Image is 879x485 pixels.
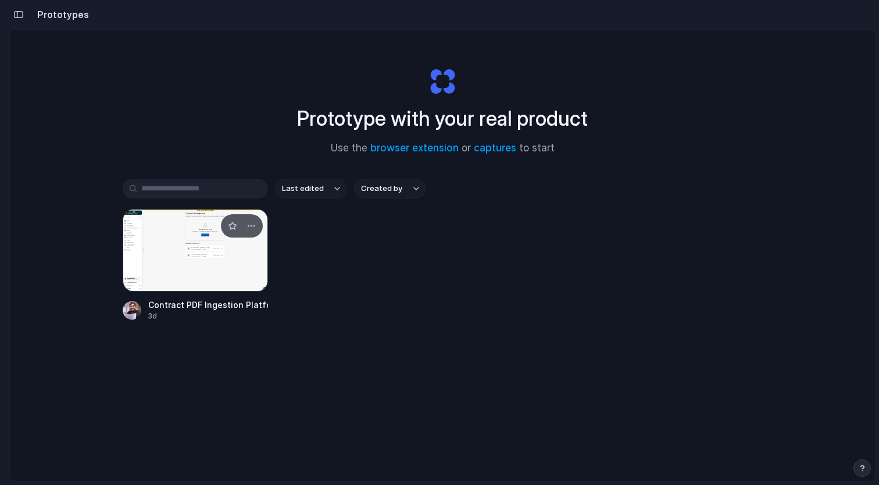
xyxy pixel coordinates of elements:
[331,141,555,156] span: Use the or to start
[370,142,459,154] a: browser extension
[148,299,268,311] div: Contract PDF Ingestion Platform
[354,179,426,199] button: Created by
[123,209,268,321] a: Contract PDF Ingestion PlatformContract PDF Ingestion Platform3d
[275,179,347,199] button: Last edited
[297,103,588,134] h1: Prototype with your real product
[474,142,516,154] a: captures
[33,8,89,22] h2: Prototypes
[361,183,402,194] span: Created by
[148,311,268,321] div: 3d
[282,183,324,194] span: Last edited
